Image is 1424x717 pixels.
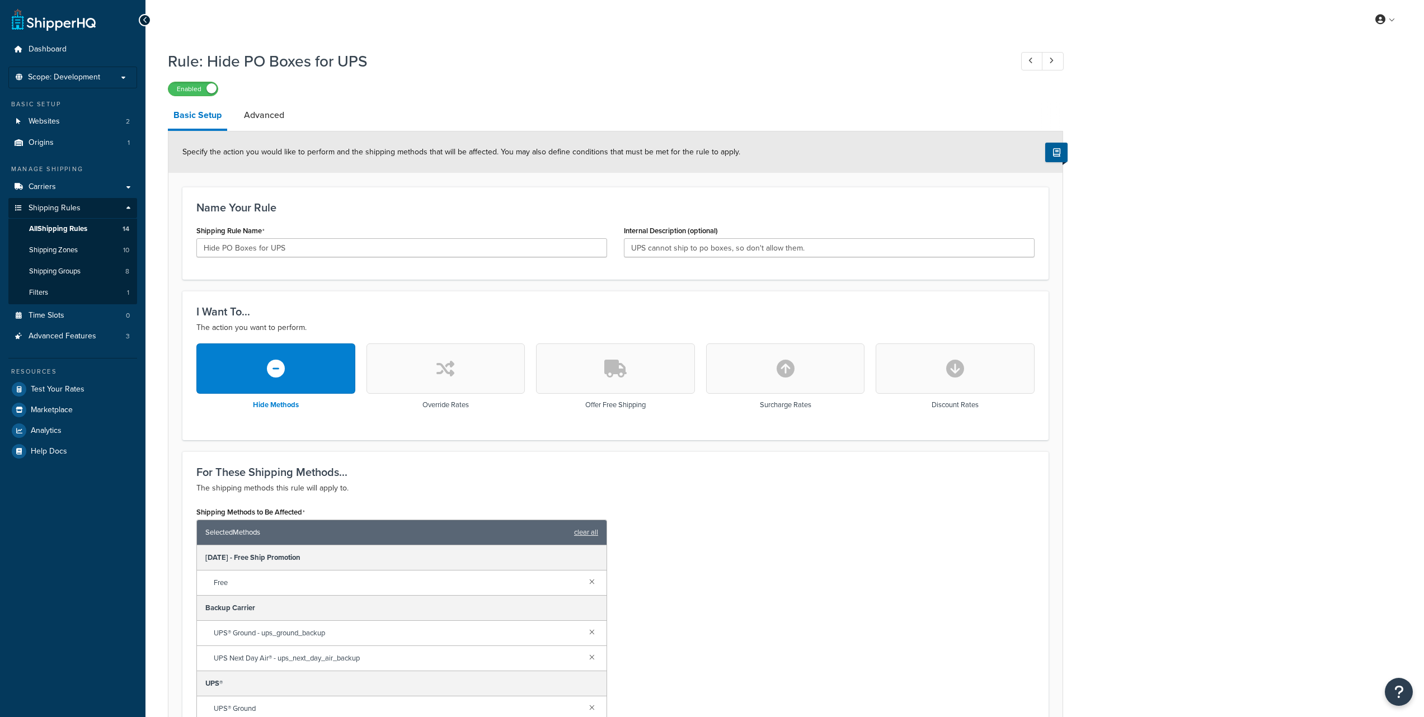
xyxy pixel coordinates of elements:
[8,111,137,132] li: Websites
[196,482,1035,495] p: The shipping methods this rule will apply to.
[168,102,227,131] a: Basic Setup
[8,198,137,304] li: Shipping Rules
[196,305,1035,318] h3: I Want To...
[8,282,137,303] li: Filters
[126,311,130,320] span: 0
[585,401,646,409] h3: Offer Free Shipping
[8,219,137,239] a: AllShipping Rules14
[29,138,54,148] span: Origins
[196,508,305,517] label: Shipping Methods to Be Affected
[214,650,580,666] span: UPS Next Day Air® - ups_next_day_air_backup
[31,385,84,394] span: Test Your Rates
[8,198,137,219] a: Shipping Rules
[197,671,607,696] div: UPS®
[8,305,137,326] li: Time Slots
[8,400,137,420] a: Marketplace
[8,261,137,282] li: Shipping Groups
[214,575,580,591] span: Free
[574,525,598,540] a: clear all
[1045,143,1068,162] button: Show Help Docs
[8,282,137,303] a: Filters1
[168,82,218,96] label: Enabled
[8,326,137,347] li: Advanced Features
[196,466,1035,478] h3: For These Shipping Methods...
[624,227,718,235] label: Internal Description (optional)
[125,267,129,276] span: 8
[214,701,580,716] span: UPS® Ground
[8,421,137,441] a: Analytics
[8,133,137,153] a: Origins1
[8,261,137,282] a: Shipping Groups8
[126,117,130,126] span: 2
[29,332,96,341] span: Advanced Features
[29,204,81,213] span: Shipping Rules
[422,401,469,409] h3: Override Rates
[31,405,73,415] span: Marketplace
[205,525,568,540] span: Selected Methods
[31,447,67,456] span: Help Docs
[8,379,137,399] a: Test Your Rates
[1385,678,1413,706] button: Open Resource Center
[29,311,64,320] span: Time Slots
[182,146,740,158] span: Specify the action you would like to perform and the shipping methods that will be affected. You ...
[8,441,137,461] a: Help Docs
[8,177,137,197] a: Carriers
[29,117,60,126] span: Websites
[253,401,299,409] h3: Hide Methods
[28,73,100,82] span: Scope: Development
[8,326,137,347] a: Advanced Features3
[123,224,129,234] span: 14
[214,625,580,641] span: UPS® Ground - ups_ground_backup
[8,111,137,132] a: Websites2
[29,182,56,192] span: Carriers
[127,288,129,298] span: 1
[196,227,265,235] label: Shipping Rule Name
[196,321,1035,334] p: The action you want to perform.
[1042,52,1064,70] a: Next Record
[29,224,87,234] span: All Shipping Rules
[8,240,137,261] li: Shipping Zones
[8,133,137,153] li: Origins
[1021,52,1043,70] a: Previous Record
[197,545,607,570] div: [DATE] - Free Ship Promotion
[128,138,130,148] span: 1
[8,367,137,376] div: Resources
[123,246,129,255] span: 10
[238,102,290,129] a: Advanced
[31,426,62,436] span: Analytics
[29,45,67,54] span: Dashboard
[29,246,78,255] span: Shipping Zones
[8,305,137,326] a: Time Slots0
[29,288,48,298] span: Filters
[196,201,1035,214] h3: Name Your Rule
[168,50,1000,72] h1: Rule: Hide PO Boxes for UPS
[8,39,137,60] a: Dashboard
[932,401,979,409] h3: Discount Rates
[29,267,81,276] span: Shipping Groups
[8,240,137,261] a: Shipping Zones10
[8,164,137,174] div: Manage Shipping
[126,332,130,341] span: 3
[8,100,137,109] div: Basic Setup
[760,401,811,409] h3: Surcharge Rates
[197,596,607,621] div: Backup Carrier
